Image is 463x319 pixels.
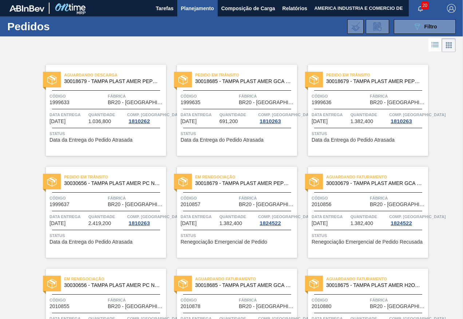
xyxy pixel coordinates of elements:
span: 2010878 [181,304,201,309]
span: Código [181,92,237,100]
span: Aguardando Faturamento [195,275,297,283]
span: BR20 - Sapucaia [108,100,164,105]
span: BR20 - Sapucaia [370,304,426,309]
span: BR20 - Sapucaia [239,304,295,309]
span: 1999636 [312,100,332,105]
img: status [309,279,319,288]
span: Comp. Carga [127,111,183,118]
a: statusAguardando Faturamento30030679 - TAMPA PLAST AMER GCA ZERO NIV24Código2010856FábricaBR20 - ... [297,167,428,258]
span: 28/08/2025 [181,119,197,124]
span: Quantidade [351,111,388,118]
span: Filtro [424,24,437,29]
span: 30018685 - TAMPA PLAST AMER GCA S/LINER [195,79,291,84]
div: Visão em Cards [442,38,456,52]
span: Comp. Carga [127,213,183,220]
div: 1810262 [127,118,151,124]
span: 2010857 [181,202,201,207]
span: 2010855 [50,304,70,309]
img: status [178,279,188,288]
span: Código [50,92,106,100]
span: Renegociação Emergencial de Pedido Recusada [312,239,423,245]
span: 1.382,400 [351,119,373,124]
span: 1.382,400 [219,221,242,226]
span: Quantidade [351,213,388,220]
span: Fábrica [239,92,295,100]
span: Pedido em Trânsito [64,173,166,181]
span: 1999637 [50,202,70,207]
span: 28/08/2025 [312,119,328,124]
span: Data da Entrega do Pedido Atrasada [181,137,264,143]
span: Código [181,296,237,304]
span: Data entrega [181,111,218,118]
img: status [47,75,57,84]
span: 20 [421,1,429,9]
a: Comp. [GEOGRAPHIC_DATA]1810263 [258,111,295,124]
span: BR20 - Sapucaia [370,202,426,207]
span: Status [312,232,426,239]
span: Data da Entrega do Pedido Atrasada [312,137,395,143]
a: statusPedido em Trânsito30018685 - TAMPA PLAST AMER GCA S/LINERCódigo1999635FábricaBR20 - [GEOGRA... [166,65,297,156]
span: Data entrega [312,111,349,118]
span: Fábrica [370,194,426,202]
span: Comp. Carga [258,213,314,220]
span: Fábrica [370,296,426,304]
img: status [309,177,319,186]
span: Renegociação Emergencial de Pedido [181,239,267,245]
span: Status [181,232,295,239]
span: 1.036,800 [88,119,111,124]
a: statusAguardando Descarga30018679 - TAMPA PLAST AMER PEPSI ZERO S/LINERCódigo1999633FábricaBR20 -... [35,65,166,156]
span: Data da Entrega do Pedido Atrasada [50,137,132,143]
div: Importar Negociações dos Pedidos [347,19,364,34]
span: BR20 - Sapucaia [239,100,295,105]
h1: Pedidos [7,22,108,31]
span: Fábrica [239,194,295,202]
span: Comp. Carga [258,111,314,118]
span: Em renegociação [64,275,166,283]
span: Código [312,296,368,304]
span: Comp. Carga [389,111,446,118]
span: Código [50,194,106,202]
a: Comp. [GEOGRAPHIC_DATA]1810262 [127,111,164,124]
span: 30018679 - TAMPA PLAST AMER PEPSI ZERO S/LINER [326,79,422,84]
span: Código [312,194,368,202]
span: Data entrega [181,213,218,220]
img: status [178,75,188,84]
span: Status [181,130,295,137]
span: Data entrega [50,111,87,118]
span: 30018675 - TAMPA PLAST AMER H2OH LIMONETO S/LINER [326,283,422,288]
a: Comp. [GEOGRAPHIC_DATA]1824522 [389,213,426,226]
span: Pedido em Trânsito [326,71,428,79]
div: 1810263 [258,118,282,124]
div: Visão em Lista [428,38,442,52]
span: Código [312,92,368,100]
span: Quantidade [88,111,126,118]
span: 1999635 [181,100,201,105]
span: 28/08/2025 [50,221,66,226]
span: Data entrega [50,213,87,220]
span: 30030656 - TAMPA PLAST AMER PC NIV24 [64,283,160,288]
div: 1810263 [389,118,413,124]
span: Código [50,296,106,304]
span: Planejamento [181,4,214,13]
span: Quantidade [88,213,126,220]
span: Código [181,194,237,202]
div: 1824522 [389,220,413,226]
a: statusPedido em Trânsito30030656 - TAMPA PLAST AMER PC NIV24Código1999637FábricaBR20 - [GEOGRAPHI... [35,167,166,258]
span: Fábrica [108,194,164,202]
a: Comp. [GEOGRAPHIC_DATA]1810263 [389,111,426,124]
span: Aguardando Faturamento [326,173,428,181]
img: status [309,75,319,84]
span: 2010880 [312,304,332,309]
span: Aguardando Faturamento [326,275,428,283]
span: Data entrega [312,213,349,220]
span: 1.382,400 [351,221,373,226]
span: BR20 - Sapucaia [370,100,426,105]
span: BR20 - Sapucaia [108,202,164,207]
span: Status [312,130,426,137]
button: Notificações [409,3,432,13]
a: Comp. [GEOGRAPHIC_DATA]1810263 [127,213,164,226]
span: Status [50,130,164,137]
span: Relatórios [282,4,307,13]
span: Comp. Carga [389,213,446,220]
span: 30018679 - TAMPA PLAST AMER PEPSI ZERO S/LINER [64,79,160,84]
